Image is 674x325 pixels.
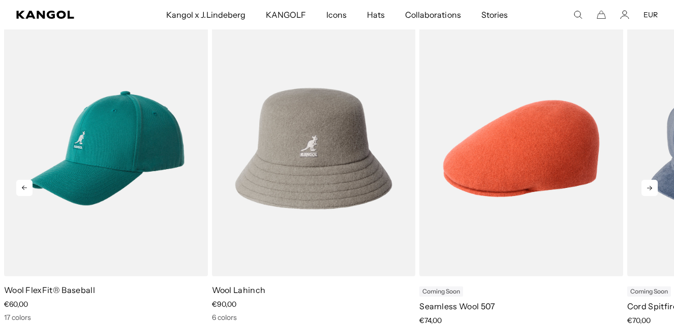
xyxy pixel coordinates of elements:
[644,10,658,19] button: EUR
[419,316,442,325] span: €74,00
[4,21,208,276] img: color-fanfare
[419,286,463,297] div: Coming Soon
[419,301,623,312] p: Seamless Wool 507
[212,284,416,296] p: Wool Lahinch
[627,316,651,325] span: €70,00
[419,21,623,276] img: color-coral-flame
[212,300,236,309] span: €90,00
[212,313,416,322] div: 6 colors
[4,313,208,322] div: 17 colors
[212,21,416,276] img: color-warm-grey
[573,10,583,19] summary: Search here
[4,300,28,309] span: €60,00
[16,11,109,19] a: Kangol
[4,284,208,296] p: Wool FlexFit® Baseball
[597,10,606,19] button: Cart
[627,286,671,297] div: Coming Soon
[620,10,629,19] a: Account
